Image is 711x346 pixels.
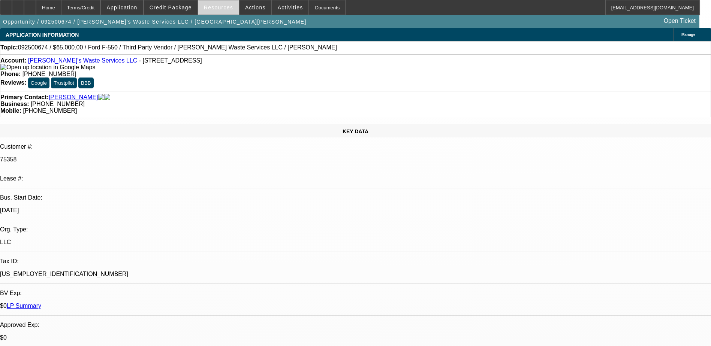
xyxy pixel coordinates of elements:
strong: Primary Contact: [0,94,49,101]
strong: Mobile: [0,107,21,114]
span: APPLICATION INFORMATION [6,32,79,38]
button: Credit Package [144,0,198,15]
a: [PERSON_NAME] [49,94,98,101]
button: Application [101,0,143,15]
img: linkedin-icon.png [104,94,110,101]
strong: Topic: [0,44,18,51]
button: Trustpilot [51,78,76,88]
a: [PERSON_NAME]'s Waste Services LLC [28,57,137,64]
span: Opportunity / 092500674 / [PERSON_NAME]'s Waste Services LLC / [GEOGRAPHIC_DATA][PERSON_NAME] [3,19,307,25]
strong: Reviews: [0,79,26,86]
span: Activities [278,4,303,10]
span: [PHONE_NUMBER] [31,101,85,107]
img: facebook-icon.png [98,94,104,101]
span: [PHONE_NUMBER] [22,71,76,77]
span: 092500674 / $65,000.00 / Ford F-550 / Third Party Vendor / [PERSON_NAME] Waste Services LLC / [PE... [18,44,337,51]
img: Open up location in Google Maps [0,64,95,71]
button: Resources [198,0,239,15]
strong: Business: [0,101,29,107]
span: Actions [245,4,266,10]
strong: Account: [0,57,26,64]
button: Activities [272,0,309,15]
a: View Google Maps [0,64,95,70]
span: KEY DATA [343,128,368,134]
span: Resources [204,4,233,10]
span: Manage [681,33,695,37]
a: Open Ticket [661,15,699,27]
button: Actions [239,0,271,15]
button: BBB [78,78,94,88]
span: [PHONE_NUMBER] [23,107,77,114]
span: Application [106,4,137,10]
a: LP Summary [7,303,41,309]
span: Credit Package [150,4,192,10]
span: - [STREET_ADDRESS] [139,57,202,64]
button: Google [28,78,49,88]
strong: Phone: [0,71,21,77]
